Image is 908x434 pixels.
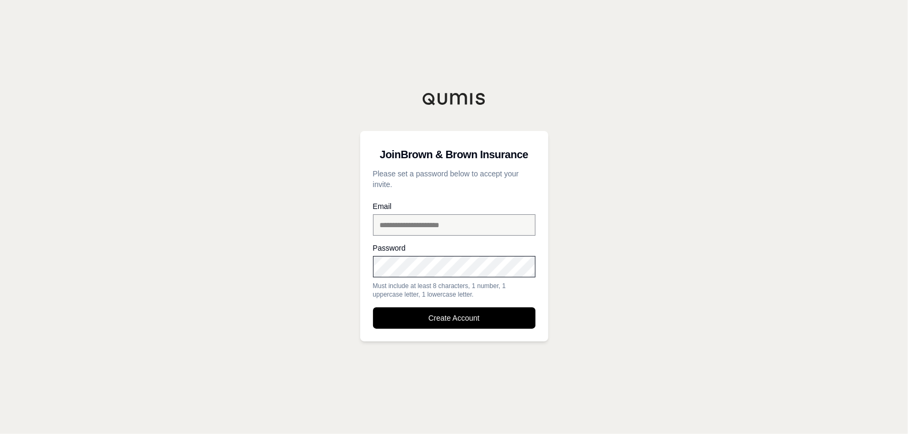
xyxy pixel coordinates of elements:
[373,282,536,299] div: Must include at least 8 characters, 1 number, 1 uppercase letter, 1 lowercase letter.
[373,144,536,165] h3: Join Brown & Brown Insurance
[422,92,486,105] img: Qumis
[373,307,536,329] button: Create Account
[373,244,536,252] label: Password
[373,168,536,190] p: Please set a password below to accept your invite.
[373,203,536,210] label: Email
